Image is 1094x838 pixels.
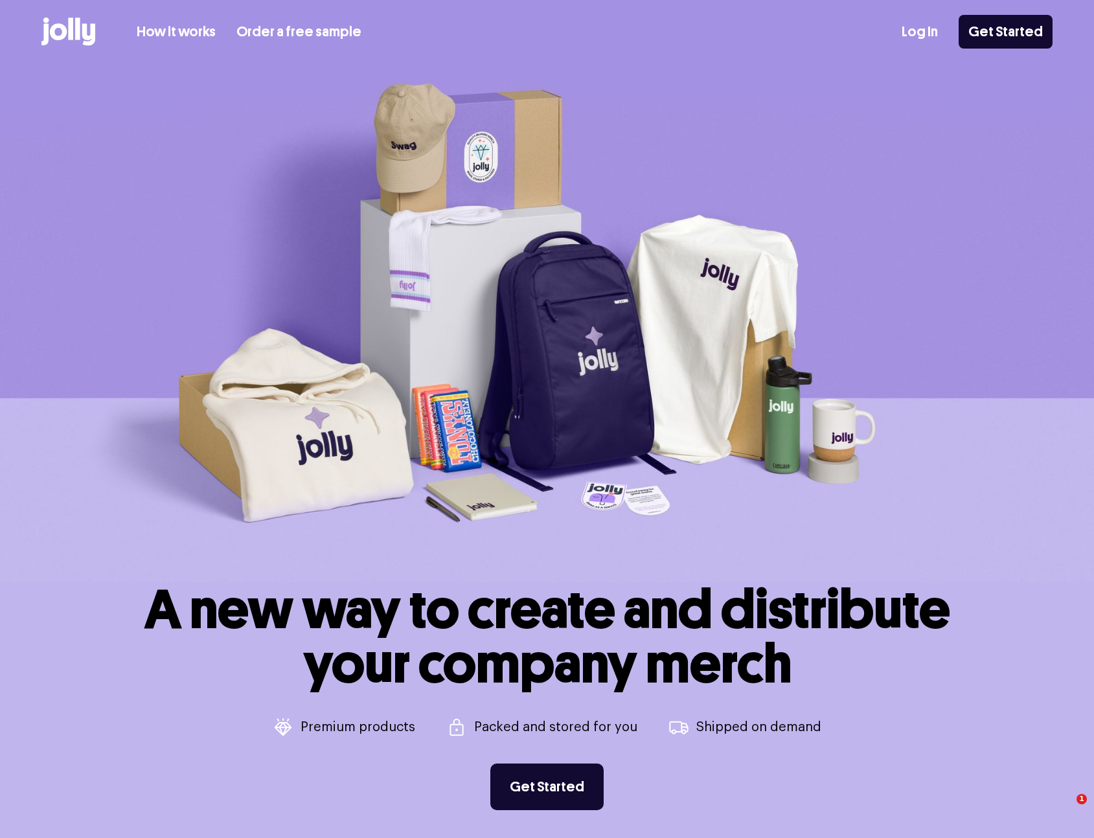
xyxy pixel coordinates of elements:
[137,21,216,43] a: How it works
[1050,794,1081,825] iframe: Intercom live chat
[1077,794,1087,804] span: 1
[959,15,1053,49] a: Get Started
[144,582,950,691] h1: A new way to create and distribute your company merch
[696,721,821,734] p: Shipped on demand
[301,721,415,734] p: Premium products
[490,764,604,810] a: Get Started
[474,721,637,734] p: Packed and stored for you
[902,21,938,43] a: Log In
[236,21,361,43] a: Order a free sample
